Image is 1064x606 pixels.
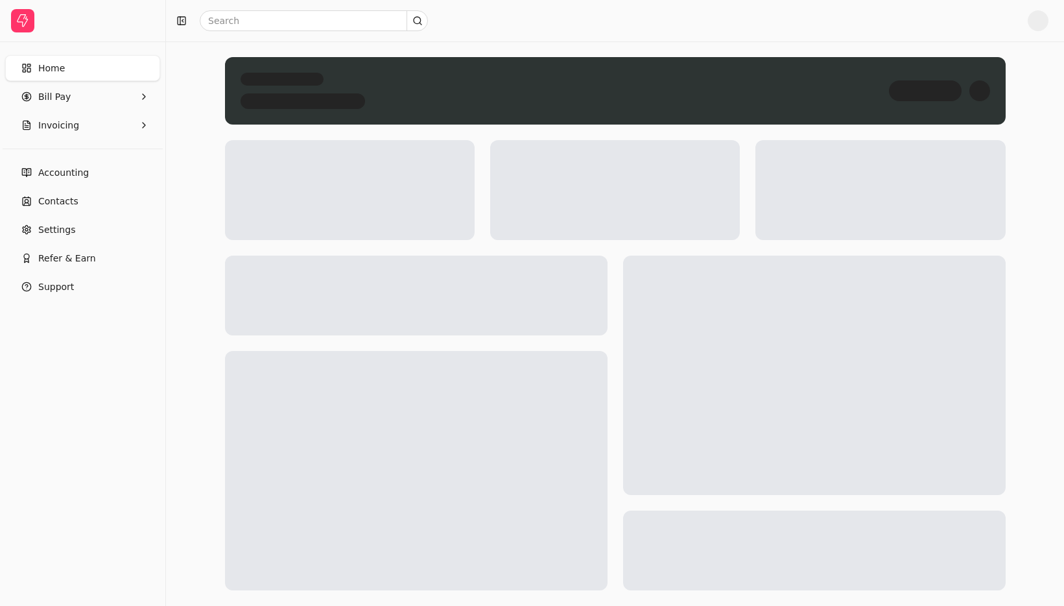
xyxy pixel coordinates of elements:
[5,217,160,243] a: Settings
[38,195,78,208] span: Contacts
[5,245,160,271] button: Refer & Earn
[5,274,160,300] button: Support
[5,160,160,186] a: Accounting
[200,10,428,31] input: Search
[5,188,160,214] a: Contacts
[38,119,79,132] span: Invoicing
[5,112,160,138] button: Invoicing
[38,62,65,75] span: Home
[38,90,71,104] span: Bill Pay
[5,55,160,81] a: Home
[38,223,75,237] span: Settings
[38,252,96,265] span: Refer & Earn
[38,166,89,180] span: Accounting
[38,280,74,294] span: Support
[5,84,160,110] button: Bill Pay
